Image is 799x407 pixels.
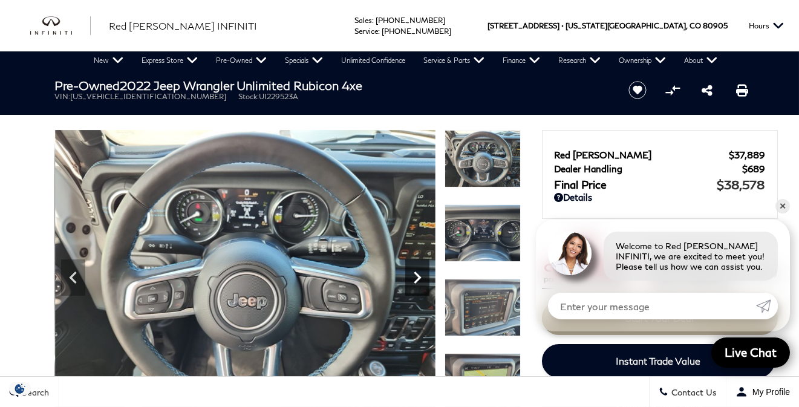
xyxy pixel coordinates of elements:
[555,163,743,174] span: Dealer Handling
[132,51,207,70] a: Express Store
[405,259,429,296] div: Next
[702,83,713,97] a: Share this Pre-Owned 2022 Jeep Wrangler Unlimited Rubicon 4xe
[239,92,259,101] span: Stock:
[55,92,71,101] span: VIN:
[259,92,299,101] span: UI229523A
[382,27,451,36] a: [PHONE_NUMBER]
[30,16,91,36] img: INFINITI
[555,163,765,174] a: Dealer Handling $689
[414,51,494,70] a: Service & Parts
[354,16,372,25] span: Sales
[610,51,675,70] a: Ownership
[548,232,592,275] img: Agent profile photo
[55,78,120,93] strong: Pre-Owned
[748,387,790,397] span: My Profile
[354,27,378,36] span: Service
[445,130,521,187] img: Used 2022 Bright White Clearcoat Jeep Unlimited Rubicon 4xe image 13
[207,51,276,70] a: Pre-Owned
[548,293,756,319] input: Enter your message
[30,16,91,36] a: infiniti
[71,92,227,101] span: [US_VEHICLE_IDENTIFICATION_NUMBER]
[729,149,765,160] span: $37,889
[624,80,651,100] button: Save vehicle
[6,382,34,395] section: Click to Open Cookie Consent Modal
[555,192,765,203] a: Details
[549,51,610,70] a: Research
[675,51,726,70] a: About
[711,337,790,368] a: Live Chat
[736,83,748,97] a: Print this Pre-Owned 2022 Jeep Wrangler Unlimited Rubicon 4xe
[276,51,332,70] a: Specials
[61,259,85,296] div: Previous
[616,355,700,366] span: Instant Trade Value
[494,51,549,70] a: Finance
[743,163,765,174] span: $689
[332,51,414,70] a: Unlimited Confidence
[756,293,778,319] a: Submit
[19,387,49,397] span: Search
[109,20,257,31] span: Red [PERSON_NAME] INFINITI
[376,16,445,25] a: [PHONE_NUMBER]
[55,79,608,92] h1: 2022 Jeep Wrangler Unlimited Rubicon 4xe
[6,382,34,395] img: Opt-Out Icon
[668,387,717,397] span: Contact Us
[85,51,132,70] a: New
[726,377,799,407] button: Open user profile menu
[604,232,778,281] div: Welcome to Red [PERSON_NAME] INFINITI, we are excited to meet you! Please tell us how we can assi...
[109,19,257,33] a: Red [PERSON_NAME] INFINITI
[372,16,374,25] span: :
[445,204,521,262] img: Used 2022 Bright White Clearcoat Jeep Unlimited Rubicon 4xe image 14
[555,178,717,191] span: Final Price
[445,279,521,336] img: Used 2022 Bright White Clearcoat Jeep Unlimited Rubicon 4xe image 15
[85,51,726,70] nav: Main Navigation
[717,177,765,192] span: $38,578
[664,81,682,99] button: Compare Vehicle
[555,177,765,192] a: Final Price $38,578
[542,344,775,378] a: Instant Trade Value
[719,345,783,360] span: Live Chat
[555,149,729,160] span: Red [PERSON_NAME]
[378,27,380,36] span: :
[488,21,728,30] a: [STREET_ADDRESS] • [US_STATE][GEOGRAPHIC_DATA], CO 80905
[555,149,765,160] a: Red [PERSON_NAME] $37,889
